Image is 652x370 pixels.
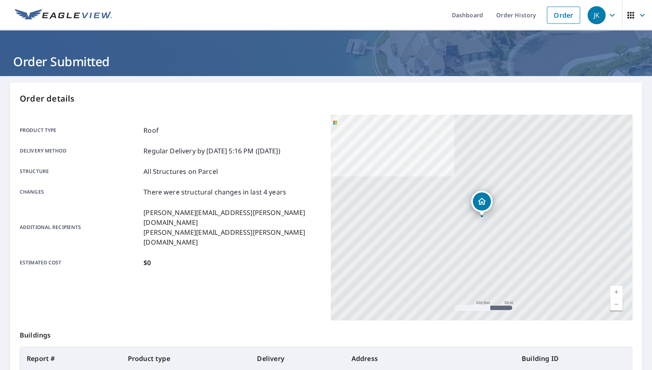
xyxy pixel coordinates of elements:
[10,53,642,70] h1: Order Submitted
[143,227,321,247] p: [PERSON_NAME][EMAIL_ADDRESS][PERSON_NAME][DOMAIN_NAME]
[20,146,140,156] p: Delivery method
[121,347,251,370] th: Product type
[143,187,286,197] p: There were structural changes in last 4 years
[610,298,622,310] a: Current Level 17, Zoom Out
[250,347,344,370] th: Delivery
[515,347,632,370] th: Building ID
[547,7,580,24] a: Order
[20,166,140,176] p: Structure
[587,6,606,24] div: JK
[610,286,622,298] a: Current Level 17, Zoom In
[15,9,112,21] img: EV Logo
[20,208,140,247] p: Additional recipients
[143,125,159,135] p: Roof
[20,92,632,105] p: Order details
[471,191,492,216] div: Dropped pin, building 1, Residential property, 426 Locust St Hanover, PA 17331
[20,125,140,135] p: Product type
[143,208,321,227] p: [PERSON_NAME][EMAIL_ADDRESS][PERSON_NAME][DOMAIN_NAME]
[345,347,515,370] th: Address
[20,187,140,197] p: Changes
[20,258,140,268] p: Estimated cost
[143,146,280,156] p: Regular Delivery by [DATE] 5:16 PM ([DATE])
[20,320,632,347] p: Buildings
[143,258,151,268] p: $0
[143,166,218,176] p: All Structures on Parcel
[20,347,121,370] th: Report #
